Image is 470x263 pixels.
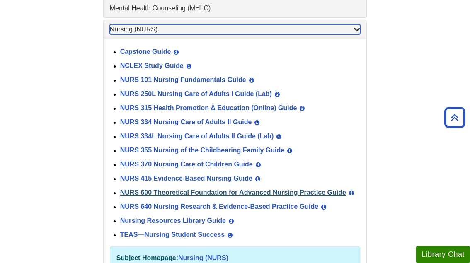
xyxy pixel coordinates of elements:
[120,77,246,84] a: NURS 101 Nursing Fundamentals Guide
[116,254,178,261] strong: Subject Homepage:
[120,161,253,168] a: NURS 370 Nursing Care of Children Guide
[120,147,285,154] a: NURS 355 Nursing of the Childbearing Family Guide
[120,119,252,126] a: NURS 334 Nursing Care of Adults II Guide
[120,91,272,98] a: NURS 250L Nursing Care of Adults I Guide (Lab)
[120,48,171,55] a: Capstone Guide
[120,175,252,182] a: NURS 415 Evidence-Based Nursing Guide
[110,24,361,34] a: Nursing (NURS)
[178,254,228,261] a: Nursing (NURS)
[120,189,346,196] a: NURS 600 Theoretical Foundation for Advanced Nursing Practice Guide
[120,217,226,224] a: Nursing Resources Library Guide
[120,203,318,210] a: NURS 640 Nursing Research & Evidence-Based Practice Guide
[441,112,468,123] a: Back to Top
[120,232,225,239] a: TEAS—Nursing Student Success
[120,63,184,70] a: NCLEX Study Guide
[120,133,274,140] a: NURS 334L Nursing Care of Adults II Guide (Lab)
[120,105,297,112] a: NURS 315 Health Promotion & Education (Online) Guide
[110,3,361,13] a: Mental Health Counseling (MHLC)
[416,246,470,263] button: Library Chat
